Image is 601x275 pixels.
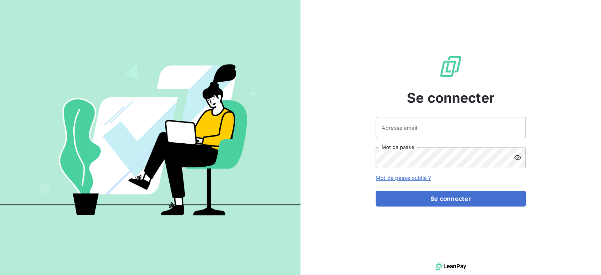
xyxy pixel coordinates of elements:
[407,88,495,108] span: Se connecter
[376,117,526,138] input: placeholder
[376,175,431,181] a: Mot de passe oublié ?
[376,191,526,207] button: Se connecter
[439,55,463,79] img: Logo LeanPay
[435,261,466,272] img: logo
